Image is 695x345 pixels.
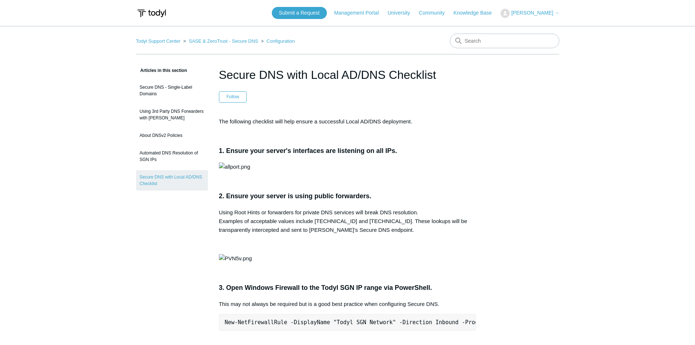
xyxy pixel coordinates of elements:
a: Community [419,9,452,17]
img: Todyl Support Center Help Center home page [136,7,167,20]
a: Todyl Support Center [136,38,181,44]
a: University [387,9,417,17]
img: PVN5v.png [219,254,252,263]
h3: 1. Ensure your server's interfaces are listening on all IPs. [219,146,476,156]
input: Search [450,34,559,48]
a: Submit a Request [272,7,327,19]
a: About DNSv2 Policies [136,129,208,142]
button: Follow Article [219,91,247,102]
a: Automated DNS Resolution of SGN IPs [136,146,208,166]
a: Secure DNS - Single-Label Domains [136,80,208,101]
li: Configuration [259,38,295,44]
a: Configuration [267,38,295,44]
h3: 3. Open Windows Firewall to the Todyl SGN IP range via PowerShell. [219,283,476,293]
span: Articles in this section [136,68,187,73]
p: The following checklist will help ensure a successful Local AD/DNS deployment. [219,117,476,126]
a: Using 3rd Party DNS Forwarders with [PERSON_NAME] [136,104,208,125]
li: Todyl Support Center [136,38,182,44]
button: [PERSON_NAME] [501,9,559,18]
img: allport.png [219,162,250,171]
pre: New-NetFirewallRule -DisplayName "Todyl SGN Network" -Direction Inbound -Program Any -LocalAddres... [219,314,476,331]
h1: Secure DNS with Local AD/DNS Checklist [219,66,476,84]
span: [PERSON_NAME] [511,10,553,16]
li: SASE & ZeroTrust - Secure DNS [182,38,259,44]
p: This may not always be required but is a good best practice when configuring Secure DNS. [219,300,476,308]
a: Secure DNS with Local AD/DNS Checklist [136,170,208,191]
a: Knowledge Base [453,9,499,17]
a: Management Portal [334,9,386,17]
h3: 2. Ensure your server is using public forwarders. [219,191,476,202]
p: Using Root Hints or forwarders for private DNS services will break DNS resolution. Examples of ac... [219,208,476,234]
a: SASE & ZeroTrust - Secure DNS [189,38,258,44]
